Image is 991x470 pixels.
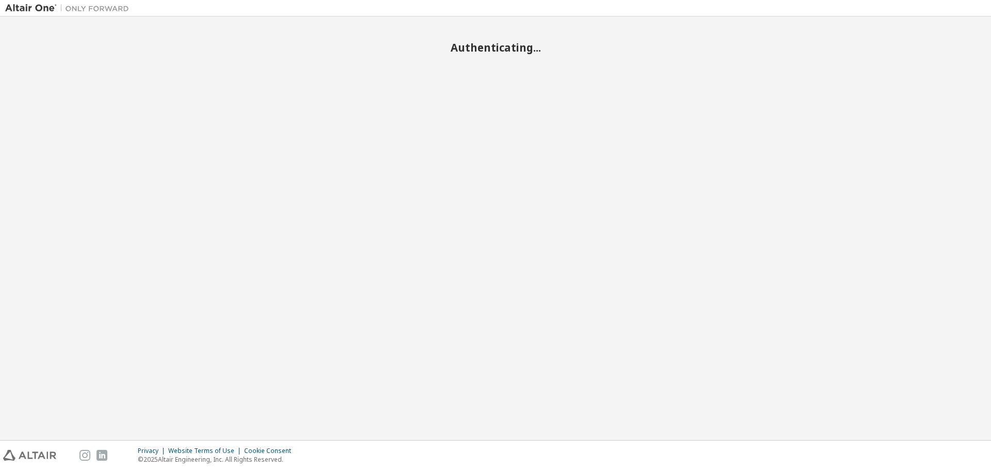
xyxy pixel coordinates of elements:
[138,455,297,464] p: © 2025 Altair Engineering, Inc. All Rights Reserved.
[79,450,90,461] img: instagram.svg
[138,447,168,455] div: Privacy
[168,447,244,455] div: Website Terms of Use
[5,41,986,54] h2: Authenticating...
[97,450,107,461] img: linkedin.svg
[3,450,56,461] img: altair_logo.svg
[5,3,134,13] img: Altair One
[244,447,297,455] div: Cookie Consent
